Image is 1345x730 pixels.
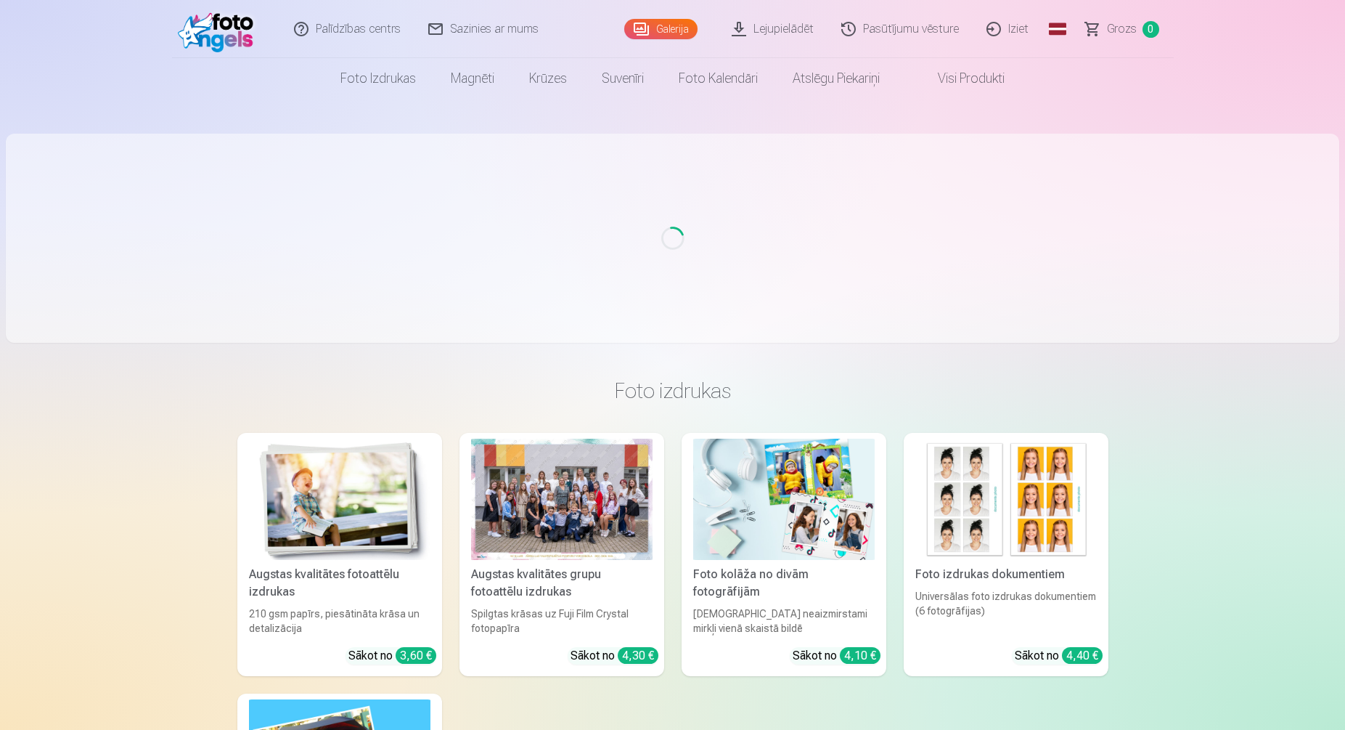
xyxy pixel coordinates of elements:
img: /fa3 [178,6,261,52]
a: Suvenīri [584,58,661,99]
a: Galerija [624,19,698,39]
div: 4,10 € [840,647,880,664]
a: Foto kolāža no divām fotogrāfijāmFoto kolāža no divām fotogrāfijām[DEMOGRAPHIC_DATA] neaizmirstam... [682,433,886,676]
div: Spilgtas krāsas uz Fuji Film Crystal fotopapīra [465,607,658,636]
div: Sākot no [348,647,436,665]
a: Visi produkti [897,58,1022,99]
div: 4,40 € [1062,647,1103,664]
a: Krūzes [512,58,584,99]
span: Grozs [1107,20,1137,38]
div: Sākot no [571,647,658,665]
div: Foto kolāža no divām fotogrāfijām [687,566,880,601]
a: Foto izdrukas dokumentiemFoto izdrukas dokumentiemUniversālas foto izdrukas dokumentiem (6 fotogr... [904,433,1108,676]
img: Foto kolāža no divām fotogrāfijām [693,439,875,560]
div: 4,30 € [618,647,658,664]
img: Foto izdrukas dokumentiem [915,439,1097,560]
a: Foto kalendāri [661,58,775,99]
a: Magnēti [433,58,512,99]
div: 210 gsm papīrs, piesātināta krāsa un detalizācija [243,607,436,636]
div: Foto izdrukas dokumentiem [909,566,1103,583]
h3: Foto izdrukas [249,378,1097,404]
div: Sākot no [793,647,880,665]
a: Foto izdrukas [323,58,433,99]
span: 0 [1142,21,1159,38]
div: Sākot no [1015,647,1103,665]
div: Universālas foto izdrukas dokumentiem (6 fotogrāfijas) [909,589,1103,636]
div: Augstas kvalitātes fotoattēlu izdrukas [243,566,436,601]
img: Augstas kvalitātes fotoattēlu izdrukas [249,439,430,560]
a: Augstas kvalitātes grupu fotoattēlu izdrukasSpilgtas krāsas uz Fuji Film Crystal fotopapīraSākot ... [459,433,664,676]
a: Augstas kvalitātes fotoattēlu izdrukasAugstas kvalitātes fotoattēlu izdrukas210 gsm papīrs, piesā... [237,433,442,676]
div: [DEMOGRAPHIC_DATA] neaizmirstami mirkļi vienā skaistā bildē [687,607,880,636]
div: 3,60 € [396,647,436,664]
a: Atslēgu piekariņi [775,58,897,99]
div: Augstas kvalitātes grupu fotoattēlu izdrukas [465,566,658,601]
